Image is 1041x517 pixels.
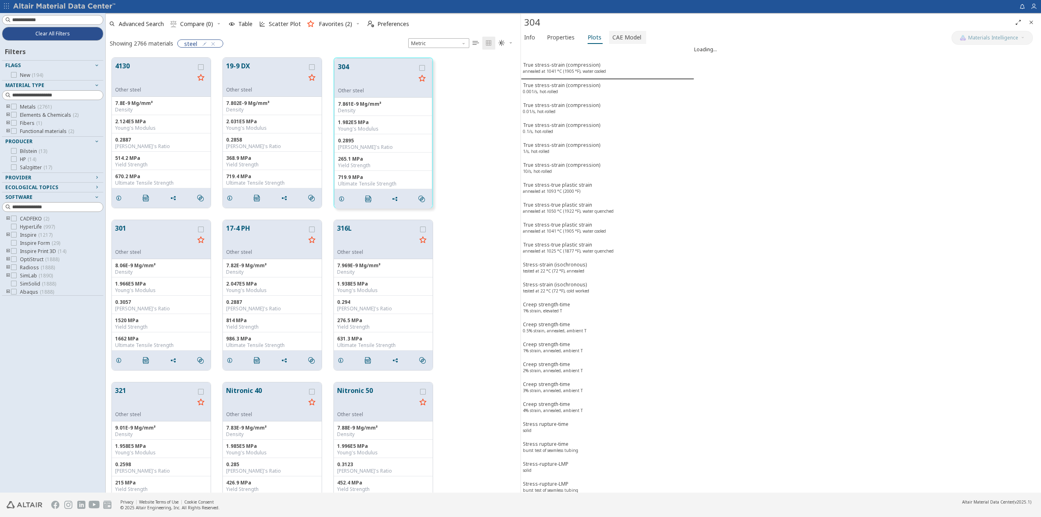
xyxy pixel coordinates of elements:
div: 1.966E5 MPa [115,281,207,287]
button: True stress-strain (compression)0.001/s, hot-rolled [521,79,694,99]
sup: 1% strain, annealed, ambient T [523,348,583,353]
button: Provider [2,173,103,183]
span: ( 1888 ) [45,256,59,263]
div: 304 [524,16,1012,29]
div: 814 MPa [226,317,318,324]
sup: tested at 22 °C (72 °F), annealed [523,268,584,274]
img: AI Copilot [960,35,966,41]
sup: burst test of seamless tubing [523,487,578,493]
sup: annealed at 1093 °C (2000 °F) [523,188,580,194]
button: PDF Download [250,352,267,369]
div: 1662 MPa [115,336,207,342]
i:  [308,195,315,201]
div: 0.2887 [115,137,207,143]
div: Stress-strain (isochronous) [523,281,589,296]
span: Material Type [5,82,44,89]
span: Software [5,194,33,201]
button: Similar search [194,352,211,369]
div: Yield Strength [115,324,207,330]
div: Yield Strength [337,324,429,330]
button: Stress-strain (isochronous)tested at 22 °C (72 °F), annealed [521,259,694,279]
button: Tile View [482,37,495,50]
sup: annealed at 1041 °C (1905 °F), water cooled [523,68,606,74]
sup: 3% strain, annealed, ambient T [523,388,583,393]
button: PDF Download [139,190,156,206]
div: Other steel [226,249,305,255]
span: Metals [20,104,52,110]
button: Favorite [416,72,429,85]
button: Close [1025,16,1038,29]
div: Stress-rupture-LMP [523,460,568,476]
div: 1.996E5 MPa [337,443,429,449]
button: True stress-strain (compression)annealed at 1041 °C (1905 °F), water cooled [521,59,694,79]
span: New [20,72,43,79]
div: 719.9 MPa [338,174,429,181]
span: SimLab [20,273,53,279]
div: Creep strength-time [523,401,583,416]
div: True stress-strain (compression) [523,82,600,97]
i: toogle group [5,273,11,279]
div: 7.861E-9 Mg/mm³ [338,101,429,107]
div: Ultimate Tensile Strength [115,180,207,186]
div: Yield Strength [226,161,318,168]
div: 7.802E-9 Mg/mm³ [226,100,318,107]
i: toogle group [5,216,11,222]
button: PDF Download [362,191,379,207]
div: True stress-strain (compression) [523,61,606,76]
span: Clear All Filters [35,31,70,37]
div: 0.2895 [338,137,429,144]
button: Stress-rupture-LMPburst test of seamless tubing [521,478,694,498]
span: Inspire [20,232,52,238]
span: Preferences [377,21,409,27]
button: Favorite [416,396,429,409]
button: Share [166,190,183,206]
div: Density [115,269,207,275]
span: ( 1888 ) [40,288,54,295]
button: 4130 [115,61,194,87]
span: ( 2 ) [44,215,49,222]
div: Density [338,107,429,114]
div: Other steel [337,249,416,255]
button: Favorite [416,234,429,247]
span: SimSolid [20,281,56,287]
div: Young's Modulus [338,126,429,132]
span: Plots [588,31,601,44]
div: 2.031E5 MPa [226,118,318,125]
button: AI CopilotMaterials Intelligence [952,31,1033,45]
div: 7.83E-9 Mg/mm³ [226,425,318,431]
sup: 2% strain, annealed, ambient T [523,368,583,373]
div: [PERSON_NAME]'s Ratio [338,144,429,151]
div: Density [337,269,429,275]
button: PDF Download [361,352,378,369]
div: 514.2 MPa [115,155,207,161]
div: Creep strength-time [523,361,583,376]
i:  [170,21,177,27]
span: CADFEKO [20,216,49,222]
span: ( 29 ) [52,240,60,247]
button: True stress-strain (compression)0.1/s, hot-rolled [521,119,694,139]
span: Ecological Topics [5,184,58,191]
div: [PERSON_NAME]'s Ratio [226,305,318,312]
span: Metric [408,38,469,48]
a: Cookie Consent [184,499,214,505]
span: Fibers [20,120,42,127]
button: Software [2,192,103,202]
button: Similar search [305,352,322,369]
button: Creep strength-time2% strain, annealed, ambient T [521,358,694,378]
i: toogle group [5,248,11,255]
div: Showing 2766 materials [110,39,173,47]
div: Other steel [226,87,305,93]
div: Ultimate Tensile Strength [226,180,318,186]
div: Other steel [115,411,194,418]
div: True stress-true plastic strain [523,201,614,216]
div: Other steel [338,87,416,94]
div: Density [115,431,207,438]
span: Advanced Search [119,21,164,27]
span: Elements & Chemicals [20,112,78,118]
div: 276.5 MPa [337,317,429,324]
button: Table View [469,37,482,50]
i: toogle group [5,232,11,238]
span: ( 2 ) [68,128,74,135]
div: 2.047E5 MPa [226,281,318,287]
span: Favorites (2) [319,21,352,27]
